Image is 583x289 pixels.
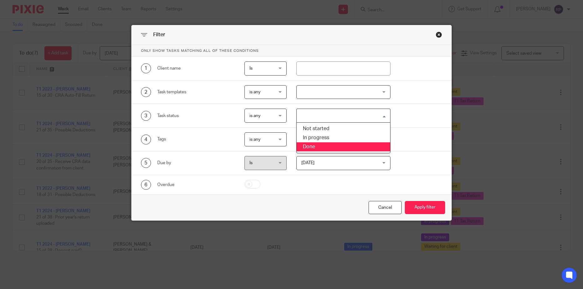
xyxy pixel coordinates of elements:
div: 5 [141,158,151,168]
button: Apply filter [405,201,445,214]
li: Not started [297,124,390,133]
span: is any [249,90,260,94]
li: In progress [297,133,390,142]
div: Task templates [157,89,235,95]
p: Only show tasks matching all of these conditions [132,45,452,57]
div: Overdue [157,182,235,188]
li: Done [297,142,390,151]
div: Client name [157,65,235,71]
div: Search for option [296,109,390,123]
div: 4 [141,135,151,144]
span: [DATE] [301,161,314,165]
div: Close this dialog window [369,201,402,214]
div: 2 [141,87,151,97]
span: is any [249,114,260,118]
div: Tags [157,136,235,142]
span: Is [249,66,253,71]
span: Is [249,161,253,165]
input: Search for option [297,110,386,121]
div: Task status [157,113,235,119]
span: Filter [153,32,165,37]
div: 6 [141,180,151,190]
span: is any [249,137,260,142]
div: Due by [157,160,235,166]
div: 3 [141,111,151,121]
div: Close this dialog window [436,32,442,38]
div: 1 [141,63,151,73]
